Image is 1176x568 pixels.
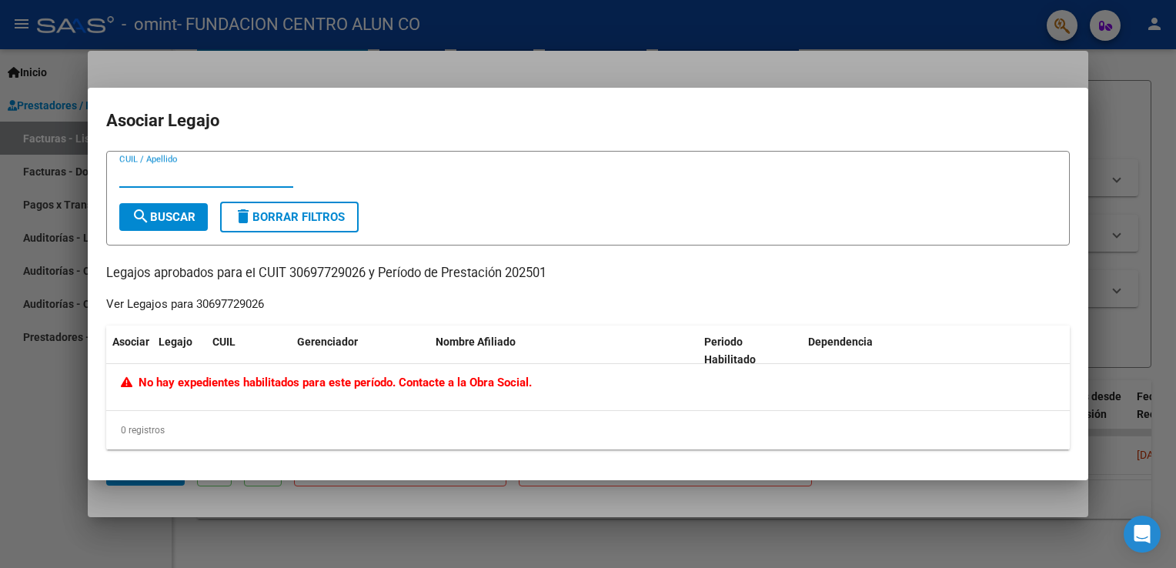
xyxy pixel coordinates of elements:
datatable-header-cell: Nombre Afiliado [429,326,698,376]
div: 0 registros [106,411,1070,449]
span: Nombre Afiliado [436,336,516,348]
h2: Asociar Legajo [106,106,1070,135]
span: No hay expedientes habilitados para este período. Contacte a la Obra Social. [121,376,532,389]
span: Periodo Habilitado [704,336,756,366]
span: Borrar Filtros [234,210,345,224]
datatable-header-cell: Legajo [152,326,206,376]
datatable-header-cell: CUIL [206,326,291,376]
datatable-header-cell: Periodo Habilitado [698,326,802,376]
datatable-header-cell: Gerenciador [291,326,429,376]
mat-icon: delete [234,207,252,226]
datatable-header-cell: Asociar [106,326,152,376]
p: Legajos aprobados para el CUIT 30697729026 y Período de Prestación 202501 [106,264,1070,283]
button: Borrar Filtros [220,202,359,232]
button: Buscar [119,203,208,231]
span: Buscar [132,210,195,224]
span: Gerenciador [297,336,358,348]
datatable-header-cell: Dependencia [802,326,1071,376]
span: CUIL [212,336,236,348]
mat-icon: search [132,207,150,226]
div: Open Intercom Messenger [1124,516,1161,553]
div: Ver Legajos para 30697729026 [106,296,264,313]
span: Dependencia [808,336,873,348]
span: Legajo [159,336,192,348]
span: Asociar [112,336,149,348]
